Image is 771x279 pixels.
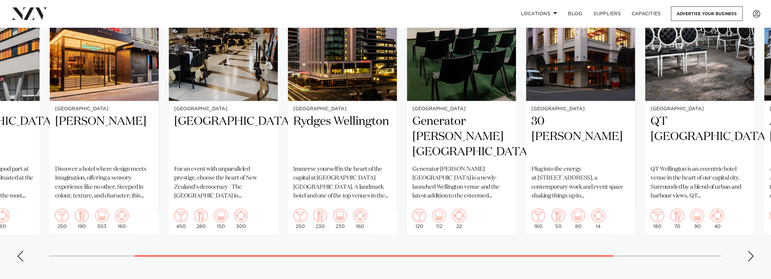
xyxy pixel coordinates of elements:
img: theatre.png [333,209,347,222]
div: 112 [432,209,446,229]
div: 70 [671,209,684,229]
img: theatre.png [95,209,109,222]
img: meeting.png [710,209,724,222]
div: 230 [333,209,347,229]
img: cocktail.png [531,209,545,222]
h2: [GEOGRAPHIC_DATA] [174,114,272,160]
p: QT Wellington is an eccentric hotel venue in the heart of our capital city. Surrounded by a blend... [651,165,749,201]
div: 90 [690,209,704,229]
p: For an event with unparalleled prestige, choose the heart of New Zealand's democracy - The [GEOGR... [174,165,272,201]
img: cocktail.png [293,209,307,222]
div: 450 [174,209,188,229]
img: theatre.png [214,209,228,222]
img: theatre.png [571,209,585,222]
p: Plug into the energy at [STREET_ADDRESS], a contemporary work and event space shaking things up i... [531,165,630,201]
h2: 30 [PERSON_NAME] [531,114,630,160]
img: meeting.png [452,209,466,222]
p: Immerse yourself in the heart of the capital at [GEOGRAPHIC_DATA] [GEOGRAPHIC_DATA]. A landmark h... [293,165,391,201]
p: Discover a hotel where design meets imagination, offering a sensory experience like no other. Ste... [55,165,153,201]
img: theatre.png [690,209,704,222]
div: 230 [313,209,327,229]
a: Locations [515,6,563,21]
a: Advertise your business [671,6,743,21]
div: 40 [710,209,724,229]
div: 120 [412,209,426,229]
a: BLOG [563,6,588,21]
div: 22 [452,209,466,229]
img: cocktail.png [174,209,188,222]
div: 303 [95,209,109,229]
a: Capacities [626,6,666,21]
img: dining.png [671,209,684,222]
div: 250 [293,209,307,229]
img: cocktail.png [651,209,664,222]
img: dining.png [194,209,208,222]
div: 190 [75,209,89,229]
img: theatre.png [432,209,446,222]
h2: Rydges Wellington [293,114,391,160]
div: 160 [115,209,129,229]
img: dining.png [75,209,89,222]
img: cocktail.png [412,209,426,222]
img: meeting.png [591,209,605,222]
h2: Generator [PERSON_NAME][GEOGRAPHIC_DATA] [412,114,511,160]
div: 160 [353,209,367,229]
small: [GEOGRAPHIC_DATA] [55,107,153,112]
div: 80 [571,209,585,229]
img: meeting.png [234,209,248,222]
img: dining.png [551,209,565,222]
div: 160 [531,209,545,229]
div: 250 [55,209,69,229]
small: [GEOGRAPHIC_DATA] [174,107,272,112]
img: nzv-logo.png [11,7,48,20]
small: [GEOGRAPHIC_DATA] [531,107,630,112]
img: meeting.png [353,209,367,222]
img: dining.png [313,209,327,222]
small: [GEOGRAPHIC_DATA] [293,107,391,112]
img: meeting.png [115,209,129,222]
small: [GEOGRAPHIC_DATA] [412,107,511,112]
h2: [PERSON_NAME] [55,114,153,160]
h2: QT [GEOGRAPHIC_DATA] [651,114,749,160]
img: cocktail.png [55,209,69,222]
div: 50 [551,209,565,229]
div: 280 [194,209,208,229]
div: 14 [591,209,605,229]
div: 180 [651,209,664,229]
div: 150 [214,209,228,229]
div: 300 [234,209,248,229]
small: [GEOGRAPHIC_DATA] [651,107,749,112]
p: Generator [PERSON_NAME][GEOGRAPHIC_DATA] is a newly-launched Wellington venue and the latest addi... [412,165,511,201]
a: SUPPLIERS [588,6,626,21]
